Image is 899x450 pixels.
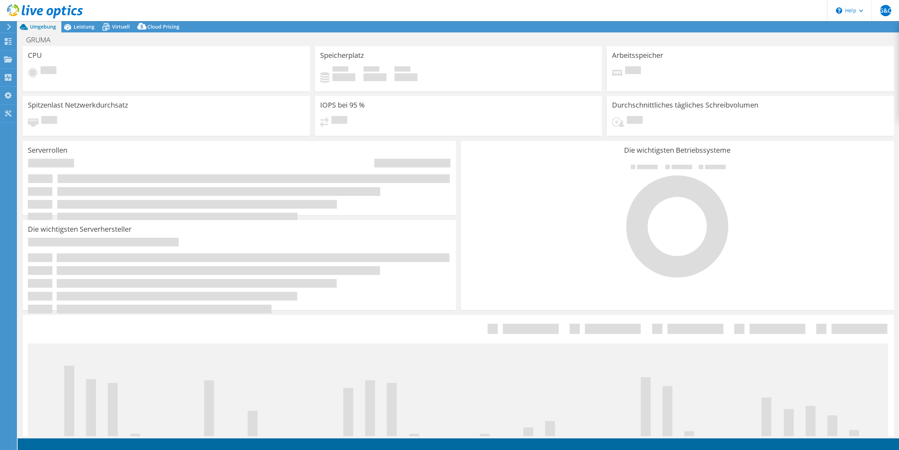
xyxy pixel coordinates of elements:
[30,23,56,30] span: Umgebung
[28,146,67,154] h3: Serverrollen
[466,146,889,154] h3: Die wichtigsten Betriebssysteme
[74,23,94,30] span: Leistung
[363,73,386,81] h4: 0 GiB
[612,51,663,59] h3: Arbeitsspeicher
[395,66,410,73] span: Insgesamt
[331,116,347,126] span: Ausstehend
[28,101,128,109] h3: Spitzenlast Netzwerkdurchsatz
[363,66,379,73] span: Verfügbar
[23,36,61,44] h1: GRUMA
[332,73,355,81] h4: 0 GiB
[112,23,130,30] span: Virtuell
[627,116,643,126] span: Ausstehend
[41,116,57,126] span: Ausstehend
[147,23,179,30] span: Cloud Pricing
[836,7,842,14] svg: \n
[28,51,42,59] h3: CPU
[28,225,132,233] h3: Die wichtigsten Serverhersteller
[320,101,365,109] h3: IOPS bei 95 %
[880,5,891,16] span: LG&CK
[625,66,641,76] span: Ausstehend
[612,101,758,109] h3: Durchschnittliches tägliches Schreibvolumen
[320,51,364,59] h3: Speicherplatz
[395,73,417,81] h4: 0 GiB
[332,66,348,73] span: Belegt
[41,66,56,76] span: Ausstehend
